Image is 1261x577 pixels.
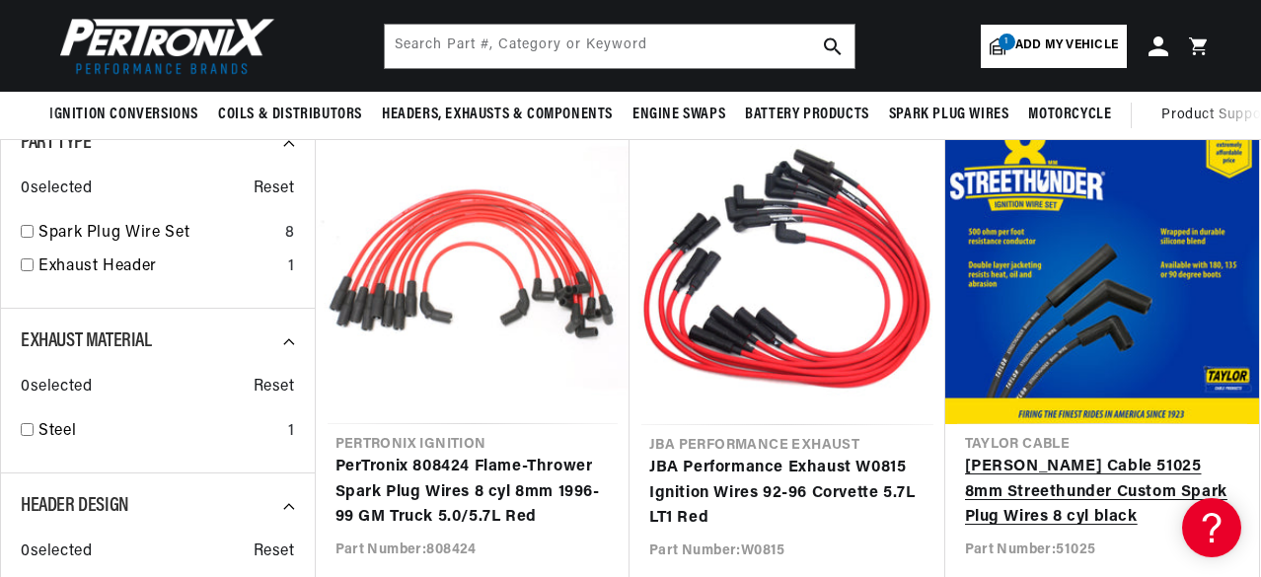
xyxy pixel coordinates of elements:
[879,92,1019,138] summary: Spark Plug Wires
[21,375,92,400] span: 0 selected
[21,177,92,202] span: 0 selected
[382,105,613,125] span: Headers, Exhausts & Components
[649,456,926,532] a: JBA Performance Exhaust W0815 Ignition Wires 92-96 Corvette 5.7L LT1 Red
[1028,105,1111,125] span: Motorcycle
[811,25,854,68] button: search button
[372,92,623,138] summary: Headers, Exhausts & Components
[889,105,1009,125] span: Spark Plug Wires
[735,92,879,138] summary: Battery Products
[208,92,372,138] summary: Coils & Distributors
[1018,92,1121,138] summary: Motorcycle
[981,25,1127,68] a: 1Add my vehicle
[745,105,869,125] span: Battery Products
[21,496,129,516] span: Header Design
[49,105,198,125] span: Ignition Conversions
[1015,36,1118,55] span: Add my vehicle
[288,419,295,445] div: 1
[21,133,91,153] span: Part Type
[38,221,277,247] a: Spark Plug Wire Set
[254,540,295,565] span: Reset
[999,34,1015,50] span: 1
[965,455,1240,531] a: [PERSON_NAME] Cable 51025 8mm Streethunder Custom Spark Plug Wires 8 cyl black
[623,92,735,138] summary: Engine Swaps
[49,12,276,80] img: Pertronix
[254,177,295,202] span: Reset
[38,419,280,445] a: Steel
[49,92,208,138] summary: Ignition Conversions
[218,105,362,125] span: Coils & Distributors
[254,375,295,400] span: Reset
[21,540,92,565] span: 0 selected
[38,254,280,280] a: Exhaust Header
[335,455,611,531] a: PerTronix 808424 Flame-Thrower Spark Plug Wires 8 cyl 8mm 1996-99 GM Truck 5.0/5.7L Red
[285,221,295,247] div: 8
[21,331,152,351] span: Exhaust Material
[288,254,295,280] div: 1
[632,105,725,125] span: Engine Swaps
[385,25,854,68] input: Search Part #, Category or Keyword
